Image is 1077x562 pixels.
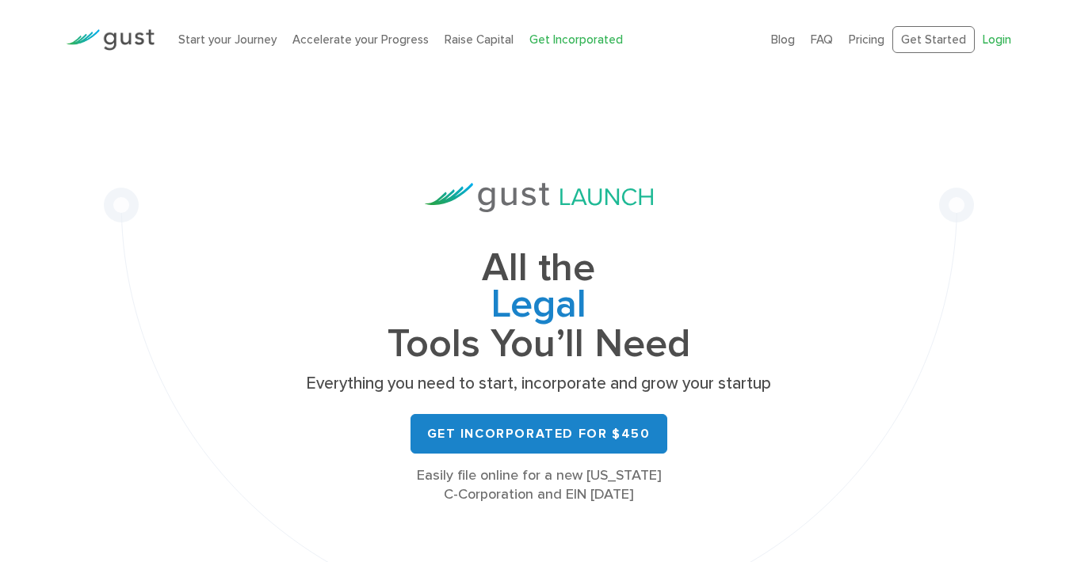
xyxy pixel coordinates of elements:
a: Accelerate your Progress [292,32,429,47]
h1: All the Tools You’ll Need [301,250,777,362]
a: Raise Capital [445,32,514,47]
a: Login [983,32,1011,47]
img: Gust Logo [66,29,155,51]
span: Legal [301,287,777,326]
a: Blog [771,32,795,47]
a: Get Incorporated [529,32,623,47]
a: Start your Journey [178,32,277,47]
a: Get Started [892,26,975,54]
div: Easily file online for a new [US_STATE] C-Corporation and EIN [DATE] [301,466,777,504]
a: Pricing [849,32,884,47]
p: Everything you need to start, incorporate and grow your startup [301,373,777,395]
a: Get Incorporated for $450 [411,414,667,454]
img: Gust Launch Logo [425,183,653,212]
a: FAQ [811,32,833,47]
